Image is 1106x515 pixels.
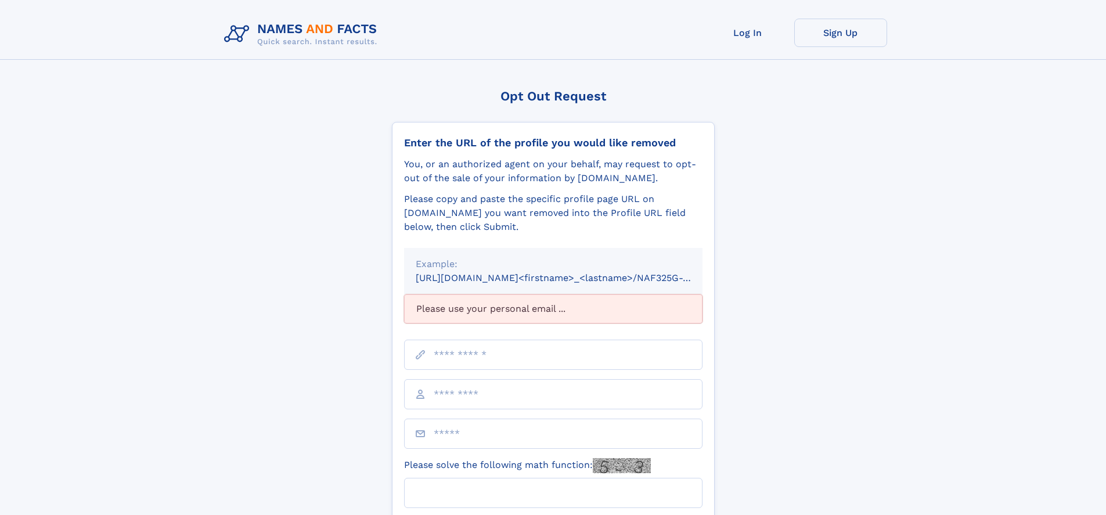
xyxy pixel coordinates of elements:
div: Enter the URL of the profile you would like removed [404,136,702,149]
small: [URL][DOMAIN_NAME]<firstname>_<lastname>/NAF325G-xxxxxxxx [416,272,725,283]
div: Please use your personal email ... [404,294,702,323]
a: Sign Up [794,19,887,47]
div: Opt Out Request [392,89,715,103]
img: Logo Names and Facts [219,19,387,50]
div: You, or an authorized agent on your behalf, may request to opt-out of the sale of your informatio... [404,157,702,185]
label: Please solve the following math function: [404,458,651,473]
div: Please copy and paste the specific profile page URL on [DOMAIN_NAME] you want removed into the Pr... [404,192,702,234]
a: Log In [701,19,794,47]
div: Example: [416,257,691,271]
